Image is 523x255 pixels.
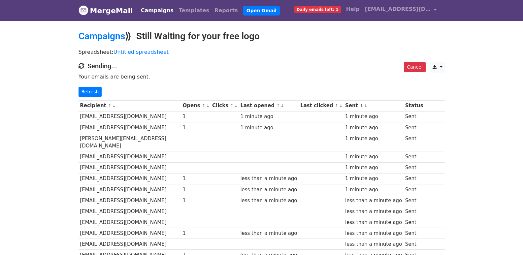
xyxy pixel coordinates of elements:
[79,133,181,151] td: [PERSON_NAME][EMAIL_ADDRESS][DOMAIN_NAME]
[345,186,402,194] div: 1 minute ago
[79,122,181,133] td: [EMAIL_ADDRESS][DOMAIN_NAME]
[138,4,176,17] a: Campaigns
[294,6,341,13] span: Daily emails left: 1
[108,103,112,108] a: ↑
[79,151,181,162] td: [EMAIL_ADDRESS][DOMAIN_NAME]
[280,103,284,108] a: ↓
[182,197,209,205] div: 1
[345,113,402,120] div: 1 minute ago
[211,100,239,111] th: Clicks
[79,31,125,42] a: Campaigns
[404,122,425,133] td: Sent
[79,111,181,122] td: [EMAIL_ADDRESS][DOMAIN_NAME]
[345,208,402,215] div: less than a minute ago
[239,100,299,111] th: Last opened
[404,173,425,184] td: Sent
[79,217,181,228] td: [EMAIL_ADDRESS][DOMAIN_NAME]
[182,230,209,237] div: 1
[79,228,181,239] td: [EMAIL_ADDRESS][DOMAIN_NAME]
[345,124,402,132] div: 1 minute ago
[404,239,425,250] td: Sent
[276,103,280,108] a: ↑
[114,49,169,55] a: Untitled spreadsheet
[364,103,368,108] a: ↓
[176,4,212,17] a: Templates
[79,31,445,42] h2: ⟫ Still Waiting for your free logo
[345,197,402,205] div: less than a minute ago
[79,162,181,173] td: [EMAIL_ADDRESS][DOMAIN_NAME]
[79,4,133,17] a: MergeMail
[404,228,425,239] td: Sent
[240,113,297,120] div: 1 minute ago
[345,153,402,161] div: 1 minute ago
[240,175,297,182] div: less than a minute ago
[404,184,425,195] td: Sent
[343,3,362,16] a: Help
[182,186,209,194] div: 1
[404,62,425,72] a: Cancel
[79,100,181,111] th: Recipient
[240,197,297,205] div: less than a minute ago
[79,195,181,206] td: [EMAIL_ADDRESS][DOMAIN_NAME]
[292,3,343,16] a: Daily emails left: 1
[360,103,363,108] a: ↑
[299,100,343,111] th: Last clicked
[404,217,425,228] td: Sent
[345,230,402,237] div: less than a minute ago
[79,62,445,70] h4: Sending...
[345,135,402,143] div: 1 minute ago
[79,173,181,184] td: [EMAIL_ADDRESS][DOMAIN_NAME]
[79,184,181,195] td: [EMAIL_ADDRESS][DOMAIN_NAME]
[181,100,211,111] th: Opens
[230,103,234,108] a: ↑
[182,175,209,182] div: 1
[339,103,343,108] a: ↓
[345,175,402,182] div: 1 minute ago
[404,162,425,173] td: Sent
[404,151,425,162] td: Sent
[404,100,425,111] th: Status
[79,206,181,217] td: [EMAIL_ADDRESS][DOMAIN_NAME]
[362,3,440,18] a: [EMAIL_ADDRESS][DOMAIN_NAME]
[206,103,210,108] a: ↓
[343,100,404,111] th: Sent
[79,73,445,80] p: Your emails are being sent.
[240,124,297,132] div: 1 minute ago
[404,111,425,122] td: Sent
[212,4,241,17] a: Reports
[243,6,280,16] a: Open Gmail
[345,164,402,172] div: 1 minute ago
[182,124,209,132] div: 1
[79,48,445,55] p: Spreadsheet:
[404,133,425,151] td: Sent
[234,103,238,108] a: ↓
[79,5,88,15] img: MergeMail logo
[345,219,402,226] div: less than a minute ago
[79,87,102,97] a: Refresh
[404,195,425,206] td: Sent
[240,230,297,237] div: less than a minute ago
[202,103,206,108] a: ↑
[404,206,425,217] td: Sent
[112,103,116,108] a: ↓
[182,113,209,120] div: 1
[345,240,402,248] div: less than a minute ago
[335,103,339,108] a: ↑
[79,239,181,250] td: [EMAIL_ADDRESS][DOMAIN_NAME]
[365,5,431,13] span: [EMAIL_ADDRESS][DOMAIN_NAME]
[240,186,297,194] div: less than a minute ago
